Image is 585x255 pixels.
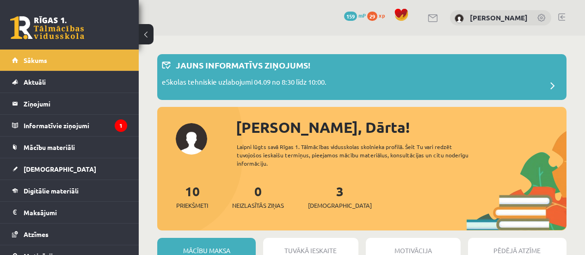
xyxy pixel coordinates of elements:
span: mP [358,12,366,19]
span: Digitālie materiāli [24,187,79,195]
a: Atzīmes [12,224,127,245]
a: Informatīvie ziņojumi1 [12,115,127,136]
a: Aktuāli [12,71,127,93]
a: 159 mP [344,12,366,19]
a: [DEMOGRAPHIC_DATA] [12,158,127,180]
a: 29 xp [367,12,389,19]
legend: Informatīvie ziņojumi [24,115,127,136]
span: [DEMOGRAPHIC_DATA] [308,201,372,210]
span: xp [379,12,385,19]
a: Sākums [12,50,127,71]
a: 10Priekšmeti [176,183,208,210]
span: 159 [344,12,357,21]
span: Atzīmes [24,230,49,238]
a: Jauns informatīvs ziņojums! eSkolas tehniskie uzlabojumi 04.09 no 8:30 līdz 10:00. [162,59,562,95]
span: Sākums [24,56,47,64]
p: Jauns informatīvs ziņojums! [176,59,310,71]
span: Neizlasītās ziņas [232,201,284,210]
a: [PERSON_NAME] [470,13,528,22]
span: 29 [367,12,377,21]
a: Ziņojumi [12,93,127,114]
a: Digitālie materiāli [12,180,127,201]
img: Dārta Šķēle [455,14,464,23]
span: Aktuāli [24,78,46,86]
a: Maksājumi [12,202,127,223]
a: Mācību materiāli [12,137,127,158]
a: Rīgas 1. Tālmācības vidusskola [10,16,84,39]
a: 3[DEMOGRAPHIC_DATA] [308,183,372,210]
i: 1 [115,119,127,132]
p: eSkolas tehniskie uzlabojumi 04.09 no 8:30 līdz 10:00. [162,77,326,90]
legend: Maksājumi [24,202,127,223]
span: Mācību materiāli [24,143,75,151]
legend: Ziņojumi [24,93,127,114]
div: [PERSON_NAME], Dārta! [236,116,567,138]
a: 0Neizlasītās ziņas [232,183,284,210]
span: [DEMOGRAPHIC_DATA] [24,165,96,173]
span: Priekšmeti [176,201,208,210]
div: Laipni lūgts savā Rīgas 1. Tālmācības vidusskolas skolnieka profilā. Šeit Tu vari redzēt tuvojošo... [237,143,482,168]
